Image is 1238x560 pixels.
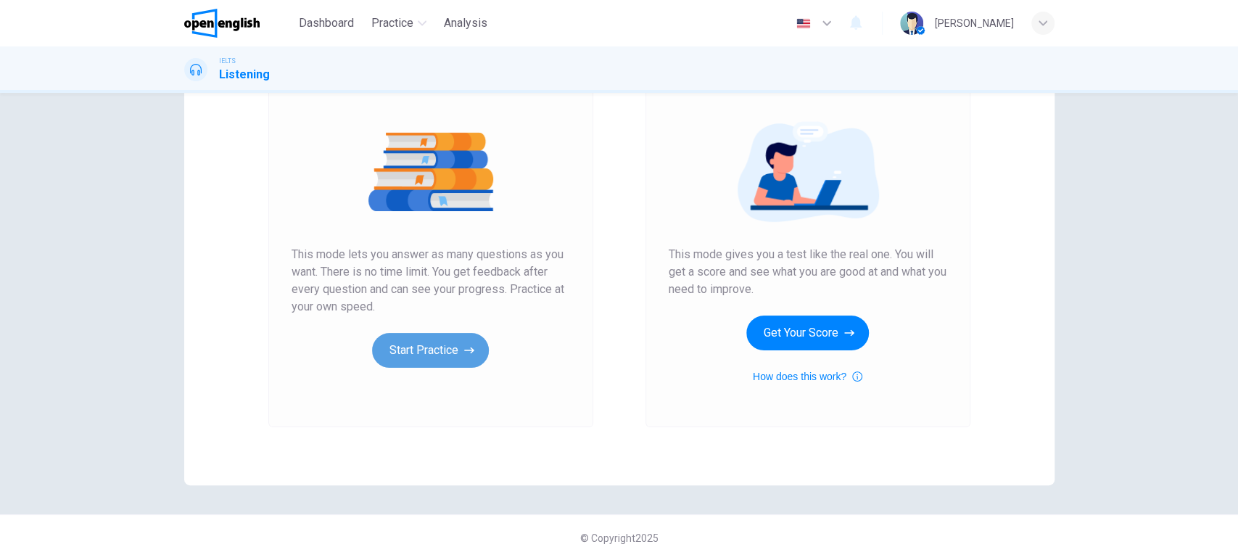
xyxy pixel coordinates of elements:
[900,12,923,35] img: Profile picture
[299,15,354,32] span: Dashboard
[219,56,236,66] span: IELTS
[292,246,570,316] span: This mode lets you answer as many questions as you want. There is no time limit. You get feedback...
[371,15,413,32] span: Practice
[444,15,487,32] span: Analysis
[219,66,270,83] h1: Listening
[794,18,812,29] img: en
[366,10,432,36] button: Practice
[746,316,869,350] button: Get Your Score
[753,368,862,385] button: How does this work?
[293,10,360,36] button: Dashboard
[372,333,489,368] button: Start Practice
[580,532,659,544] span: © Copyright 2025
[184,9,294,38] a: OpenEnglish logo
[669,246,947,298] span: This mode gives you a test like the real one. You will get a score and see what you are good at a...
[184,9,260,38] img: OpenEnglish logo
[438,10,493,36] button: Analysis
[935,15,1014,32] div: [PERSON_NAME]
